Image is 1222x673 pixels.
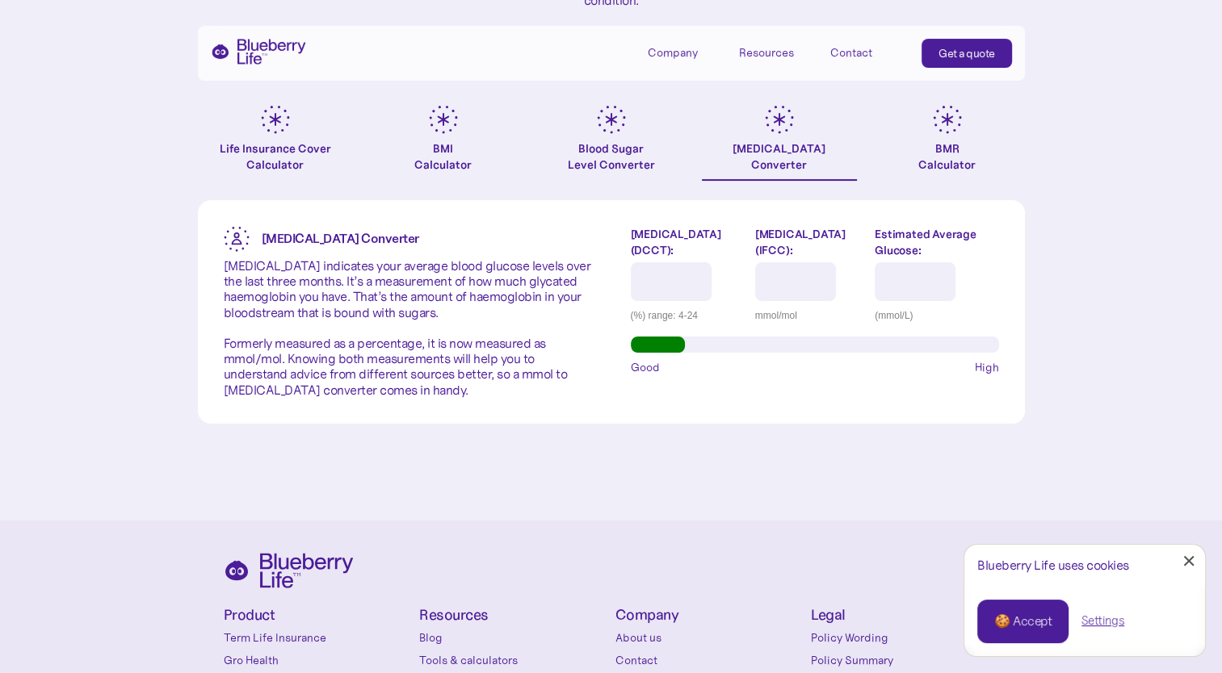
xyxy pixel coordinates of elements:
div: Resources [739,39,812,65]
span: Good [631,359,660,375]
strong: [MEDICAL_DATA] Converter [262,230,419,246]
a: Life Insurance Cover Calculator [198,105,353,181]
a: Policy Summary [811,652,999,668]
a: Contact [615,652,804,668]
label: [MEDICAL_DATA] (IFCC): [755,226,863,258]
a: BMRCalculator [870,105,1025,181]
label: [MEDICAL_DATA] (DCCT): [631,226,743,258]
div: Company [648,46,698,60]
div: Resources [739,46,794,60]
div: Life Insurance Cover Calculator [198,140,353,173]
a: Close Cookie Popup [1173,545,1205,577]
a: 🍪 Accept [977,600,1069,643]
a: Get a quote [922,39,1012,68]
p: [MEDICAL_DATA] indicates your average blood glucose levels over the last three months. It’s a mea... [224,258,592,398]
a: Term Life Insurance [224,629,412,646]
a: About us [615,629,804,646]
h4: Product [224,608,412,623]
div: Blueberry Life uses cookies [977,558,1192,573]
div: mmol/mol [755,307,863,324]
div: Contact [830,46,872,60]
div: BMI Calculator [414,140,472,173]
span: High [975,359,999,375]
a: BMICalculator [366,105,521,181]
div: Company [648,39,720,65]
a: Settings [1081,612,1124,629]
div: Get a quote [939,45,995,61]
a: Contact [830,39,903,65]
label: Estimated Average Glucose: [875,226,998,258]
div: 🍪 Accept [994,612,1052,630]
a: home [211,39,306,65]
h4: Company [615,608,804,623]
h4: Legal [811,608,999,623]
h4: Resources [419,608,607,623]
a: [MEDICAL_DATA]Converter [702,105,857,181]
div: (mmol/L) [875,307,998,324]
a: Blog [419,629,607,646]
div: BMR Calculator [918,140,976,173]
div: [MEDICAL_DATA] Converter [733,140,825,173]
div: Blood Sugar Level Converter [568,140,655,173]
a: Gro Health [224,652,412,668]
a: Blood SugarLevel Converter [534,105,689,181]
div: (%) range: 4-24 [631,307,743,324]
a: Policy Wording [811,629,999,646]
a: Tools & calculators [419,652,607,668]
